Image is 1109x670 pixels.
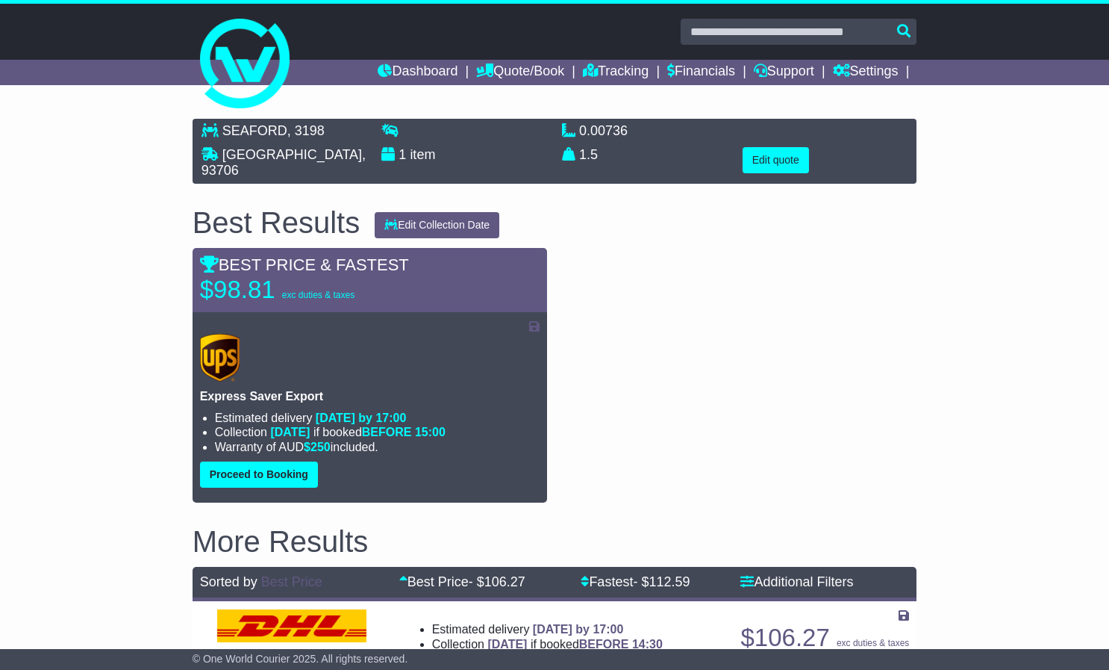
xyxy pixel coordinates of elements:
[222,123,287,138] span: SEAFORD
[432,622,663,636] li: Estimated delivery
[632,638,663,651] span: 14:30
[579,638,629,651] span: BEFORE
[579,147,598,162] span: 1.5
[410,147,435,162] span: item
[837,638,909,648] span: exc duties & taxes
[432,637,663,651] li: Collection
[215,411,540,425] li: Estimated delivery
[487,638,527,651] span: [DATE]
[304,441,331,453] span: $
[287,123,325,138] span: , 3198
[533,623,624,636] span: [DATE] by 17:00
[378,60,457,85] a: Dashboard
[200,275,387,305] p: $98.81
[200,255,409,274] span: BEST PRICE & FASTEST
[222,147,362,162] span: [GEOGRAPHIC_DATA]
[217,609,366,642] img: DHL: Express Worldwide Export
[399,147,406,162] span: 1
[310,441,331,453] span: 250
[579,123,628,138] span: 0.00736
[667,60,735,85] a: Financials
[270,426,310,438] span: [DATE]
[375,212,499,238] button: Edit Collection Date
[202,147,366,179] span: , 93706
[193,525,917,558] h2: More Results
[415,426,446,438] span: 15:00
[583,60,649,85] a: Tracking
[362,426,412,438] span: BEFORE
[261,574,322,589] a: Best Price
[193,653,408,665] span: © One World Courier 2025. All rights reserved.
[649,574,690,589] span: 112.59
[215,425,540,439] li: Collection
[282,290,354,300] span: exc duties & taxes
[740,623,909,653] p: $106.27
[200,574,257,589] span: Sorted by
[743,147,809,173] button: Edit quote
[316,412,407,424] span: [DATE] by 17:00
[469,574,525,589] span: - $
[487,638,662,651] span: if booked
[215,440,540,454] li: Warranty of AUD included.
[185,206,368,239] div: Best Results
[476,60,564,85] a: Quote/Book
[581,574,690,589] a: Fastest- $112.59
[200,389,540,403] p: Express Saver Export
[740,574,853,589] a: Additional Filters
[633,574,690,589] span: - $
[200,334,240,382] img: UPS (new): Express Saver Export
[399,574,525,589] a: Best Price- $106.27
[270,426,445,438] span: if booked
[484,574,525,589] span: 106.27
[200,462,318,488] button: Proceed to Booking
[754,60,814,85] a: Support
[833,60,899,85] a: Settings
